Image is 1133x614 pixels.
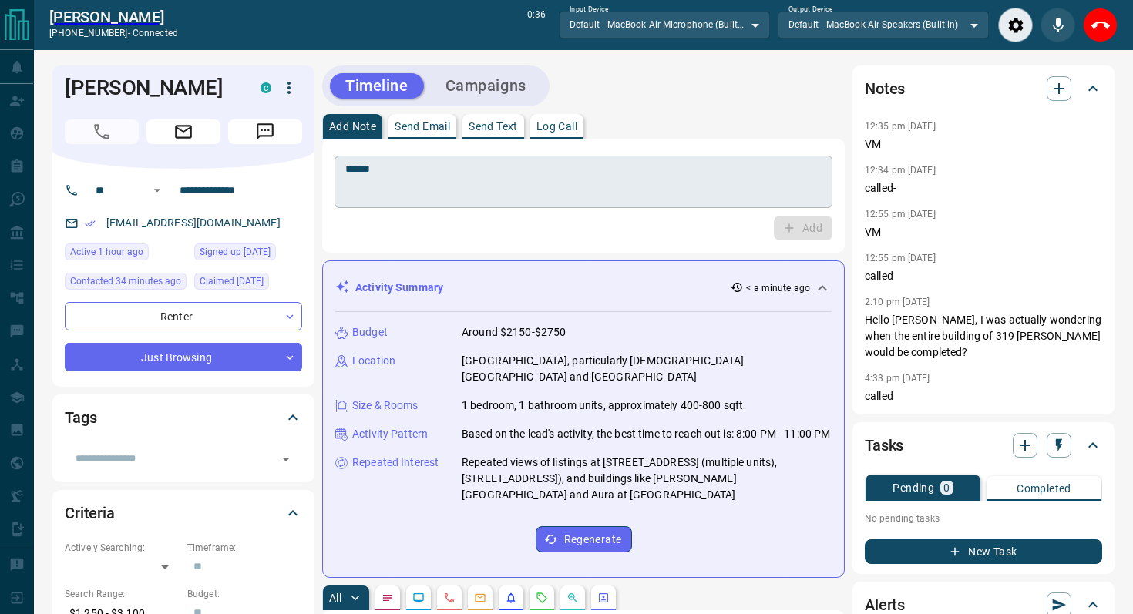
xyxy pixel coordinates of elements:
[70,273,181,289] span: Contacted 34 minutes ago
[133,28,178,39] span: connected
[70,244,143,260] span: Active 1 hour ago
[382,592,394,604] svg: Notes
[65,302,302,330] div: Renter
[865,165,936,176] p: 12:34 pm [DATE]
[352,455,439,471] p: Repeated Interest
[505,592,517,604] svg: Listing Alerts
[865,297,930,307] p: 2:10 pm [DATE]
[65,501,115,525] h2: Criteria
[200,244,271,260] span: Signed up [DATE]
[474,592,486,604] svg: Emails
[865,70,1102,107] div: Notes
[275,448,297,470] button: Open
[746,281,810,295] p: < a minute ago
[1017,483,1071,494] p: Completed
[865,507,1102,530] p: No pending tasks
[85,218,96,229] svg: Email Verified
[865,373,930,384] p: 4:33 pm [DATE]
[65,541,180,555] p: Actively Searching:
[865,76,905,101] h2: Notes
[865,136,1102,153] p: VM
[352,426,428,442] p: Activity Pattern
[865,224,1102,240] p: VM
[778,12,989,38] div: Default - MacBook Air Speakers (Built-in)
[865,312,1102,361] p: Hello [PERSON_NAME], I was actually wondering when the entire building of 319 [PERSON_NAME] would...
[335,273,832,302] div: Activity Summary< a minute ago
[352,398,419,414] p: Size & Rooms
[943,482,950,493] p: 0
[462,353,832,385] p: [GEOGRAPHIC_DATA], particularly [DEMOGRAPHIC_DATA][GEOGRAPHIC_DATA] and [GEOGRAPHIC_DATA]
[65,75,237,100] h1: [PERSON_NAME]
[329,121,376,132] p: Add Note
[148,181,166,200] button: Open
[536,121,577,132] p: Log Call
[469,121,518,132] p: Send Text
[865,427,1102,464] div: Tasks
[462,455,832,503] p: Repeated views of listings at [STREET_ADDRESS] (multiple units), [STREET_ADDRESS]), and buildings...
[352,324,388,341] p: Budget
[1041,8,1075,42] div: Mute
[536,526,632,552] button: Regenerate
[998,8,1033,42] div: Audio Settings
[65,243,187,265] div: Mon Sep 15 2025
[865,253,936,263] p: 12:55 pm [DATE]
[106,216,281,229] a: [EMAIL_ADDRESS][DOMAIN_NAME]
[865,180,1102,196] p: called-
[597,592,610,604] svg: Agent Actions
[228,119,302,144] span: Message
[570,5,609,15] label: Input Device
[865,209,936,220] p: 12:55 pm [DATE]
[536,592,548,604] svg: Requests
[187,587,302,601] p: Budget:
[462,398,743,414] p: 1 bedroom, 1 bathroom units, approximately 400-800 sqft
[261,82,271,93] div: condos.ca
[865,539,1102,564] button: New Task
[329,592,341,603] p: All
[566,592,579,604] svg: Opportunities
[65,495,302,532] div: Criteria
[49,26,178,40] p: [PHONE_NUMBER] -
[194,273,302,294] div: Wed Feb 28 2024
[1083,8,1118,42] div: End Call
[865,268,1102,284] p: called
[893,482,934,493] p: Pending
[462,426,830,442] p: Based on the lead's activity, the best time to reach out is: 8:00 PM - 11:00 PM
[200,273,264,289] span: Claimed [DATE]
[65,399,302,436] div: Tags
[865,433,903,458] h2: Tasks
[412,592,425,604] svg: Lead Browsing Activity
[443,592,456,604] svg: Calls
[65,273,187,294] div: Mon Sep 15 2025
[194,243,302,265] div: Fri Feb 23 2024
[865,121,936,132] p: 12:35 pm [DATE]
[65,119,139,144] span: Call
[865,388,1102,404] p: called
[788,5,832,15] label: Output Device
[49,8,178,26] a: [PERSON_NAME]
[330,73,424,99] button: Timeline
[65,343,302,371] div: Just Browsing
[352,353,395,369] p: Location
[65,587,180,601] p: Search Range:
[187,541,302,555] p: Timeframe:
[355,280,443,296] p: Activity Summary
[527,8,546,42] p: 0:36
[395,121,450,132] p: Send Email
[430,73,542,99] button: Campaigns
[462,324,566,341] p: Around $2150-$2750
[146,119,220,144] span: Email
[65,405,96,430] h2: Tags
[559,12,770,38] div: Default - MacBook Air Microphone (Built-in)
